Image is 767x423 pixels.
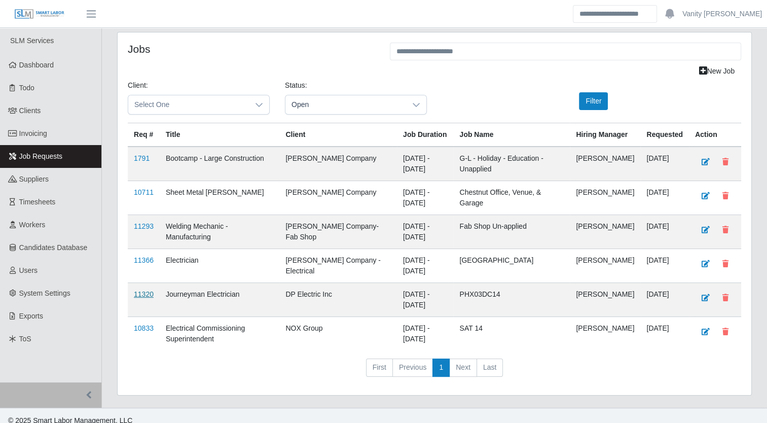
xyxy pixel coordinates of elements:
[160,147,279,181] td: Bootcamp - Large Construction
[640,283,689,317] td: [DATE]
[682,9,762,19] a: Vanity [PERSON_NAME]
[134,290,154,298] a: 11320
[570,147,640,181] td: [PERSON_NAME]
[19,221,46,229] span: Workers
[279,123,397,147] th: Client
[573,5,657,23] input: Search
[160,123,279,147] th: Title
[19,243,88,252] span: Candidates Database
[279,181,397,215] td: [PERSON_NAME] Company
[640,181,689,215] td: [DATE]
[397,123,453,147] th: Job Duration
[279,283,397,317] td: DP Electric Inc
[19,312,43,320] span: Exports
[160,215,279,249] td: Welding Mechanic - Manufacturing
[14,9,65,20] img: SLM Logo
[160,249,279,283] td: Electrician
[397,283,453,317] td: [DATE] - [DATE]
[279,147,397,181] td: [PERSON_NAME] Company
[279,215,397,249] td: [PERSON_NAME] Company- Fab Shop
[19,198,56,206] span: Timesheets
[453,123,570,147] th: Job Name
[453,181,570,215] td: Chestnut Office, Venue, & Garage
[19,61,54,69] span: Dashboard
[128,123,160,147] th: Req #
[640,123,689,147] th: Requested
[397,317,453,351] td: [DATE] - [DATE]
[160,317,279,351] td: Electrical Commissioning Superintendent
[692,62,741,80] a: New Job
[570,123,640,147] th: Hiring Manager
[432,359,450,377] a: 1
[134,324,154,332] a: 10833
[19,289,70,297] span: System Settings
[19,107,41,115] span: Clients
[19,152,63,160] span: Job Requests
[285,95,406,114] span: Open
[397,181,453,215] td: [DATE] - [DATE]
[570,283,640,317] td: [PERSON_NAME]
[128,359,741,385] nav: pagination
[397,215,453,249] td: [DATE] - [DATE]
[453,147,570,181] td: G-L - Holiday - Education - Unapplied
[640,249,689,283] td: [DATE]
[19,84,34,92] span: Todo
[134,222,154,230] a: 11293
[279,249,397,283] td: [PERSON_NAME] Company - Electrical
[134,154,150,162] a: 1791
[570,317,640,351] td: [PERSON_NAME]
[19,266,38,274] span: Users
[279,317,397,351] td: NOX Group
[689,123,741,147] th: Action
[10,37,54,45] span: SLM Services
[640,215,689,249] td: [DATE]
[640,317,689,351] td: [DATE]
[570,215,640,249] td: [PERSON_NAME]
[128,43,375,55] h4: Jobs
[570,181,640,215] td: [PERSON_NAME]
[397,249,453,283] td: [DATE] - [DATE]
[285,80,307,91] label: Status:
[640,147,689,181] td: [DATE]
[397,147,453,181] td: [DATE] - [DATE]
[453,317,570,351] td: SAT 14
[128,80,148,91] label: Client:
[19,175,49,183] span: Suppliers
[453,249,570,283] td: [GEOGRAPHIC_DATA]
[453,283,570,317] td: PHX03DC14
[19,335,31,343] span: ToS
[579,92,608,110] button: Filter
[19,129,47,137] span: Invoicing
[128,95,249,114] span: Select One
[160,283,279,317] td: Journeyman Electrician
[453,215,570,249] td: Fab Shop Un-applied
[160,181,279,215] td: Sheet Metal [PERSON_NAME]
[134,256,154,264] a: 11366
[134,188,154,196] a: 10711
[570,249,640,283] td: [PERSON_NAME]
